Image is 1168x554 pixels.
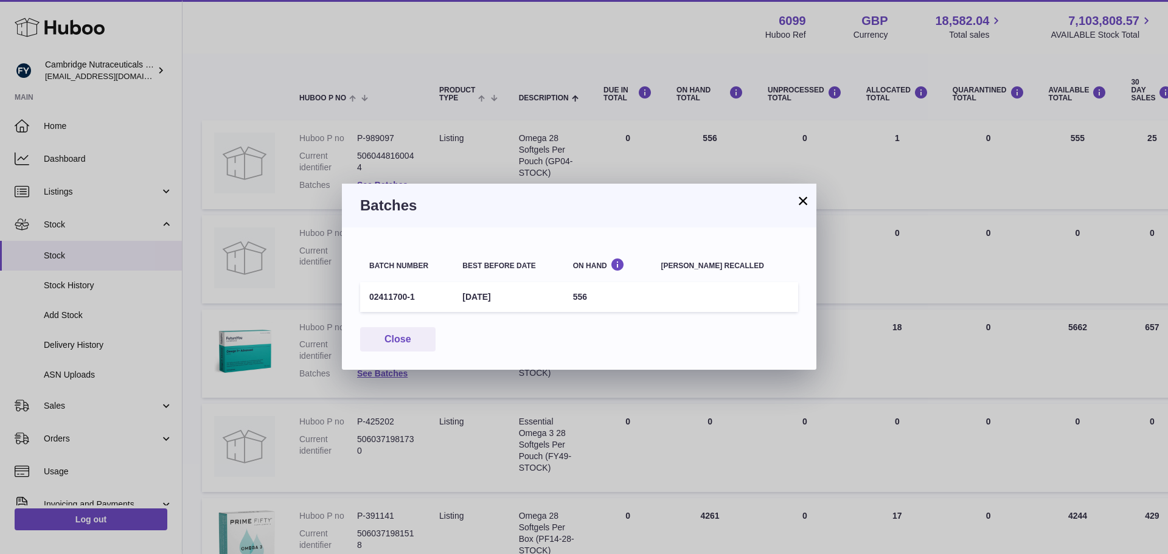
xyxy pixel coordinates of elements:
div: On Hand [573,258,643,269]
button: × [796,193,810,208]
button: Close [360,327,436,352]
td: [DATE] [453,282,563,312]
div: Best before date [462,262,554,270]
td: 556 [564,282,652,312]
div: Batch number [369,262,444,270]
h3: Batches [360,196,798,215]
div: [PERSON_NAME] recalled [661,262,789,270]
td: 02411700-1 [360,282,453,312]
